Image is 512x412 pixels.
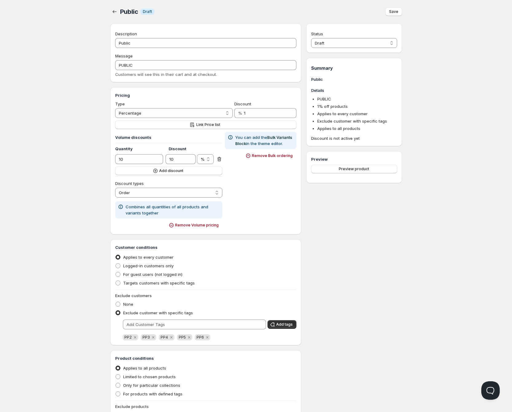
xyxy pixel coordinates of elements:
[169,335,174,340] button: Remove PP4
[115,72,217,77] span: Customers will see this in their cart and at checkout.
[161,335,168,339] span: PP4
[238,111,242,116] span: %
[115,101,125,106] span: Type
[317,96,331,101] span: PUBLIC
[205,335,210,340] button: Remove PP6
[123,272,182,277] span: For guest users (not logged in)
[339,167,369,171] span: Preview product
[196,122,220,127] span: Link Price list
[389,9,398,14] span: Save
[311,156,397,162] h3: Preview
[252,153,293,158] span: Remove Bulk ordering
[126,204,220,216] p: Combines all quantities of all products and variants together
[123,374,176,379] span: Limited to chosen products
[115,355,297,361] h3: Product conditions
[115,31,137,36] span: Description
[317,126,360,131] span: Applies to all products
[115,293,152,298] span: Exclude customers
[234,101,251,106] span: Discount
[169,146,198,152] h4: Discount
[123,302,133,307] span: None
[115,167,223,175] button: Add discount
[120,8,138,15] span: Public
[197,335,204,339] span: PP6
[123,383,180,388] span: Only for particular collections
[159,168,183,173] span: Add discount
[115,146,169,152] h4: Quantity
[132,335,138,340] button: Remove PP2
[123,255,174,260] span: Applies to every customer
[143,335,150,339] span: PP3
[115,404,149,409] span: Exclude products
[123,366,166,371] span: Applies to all products
[123,391,182,396] span: For products with defined tags
[166,221,222,230] button: Remove Volume pricing
[311,65,397,71] h1: Summary
[123,310,193,315] span: Exclude customer with specific tags
[317,111,368,116] span: Applies to every customer
[115,134,223,140] h3: Volume discounts
[243,151,296,160] button: Remove Bulk ordering
[115,53,133,58] span: Message
[186,335,192,340] button: Remove PP5
[276,322,293,327] span: Add tags
[268,320,296,329] button: Add tags
[123,281,195,285] span: Targets customers with specific tags
[317,104,348,109] span: 1 % off products
[311,76,397,82] h3: Public
[123,263,174,268] span: Logged-in customers only
[115,92,297,98] h3: Pricing
[311,165,397,173] button: Preview product
[115,181,144,186] span: Discount types
[115,244,297,250] h3: Customer conditions
[311,87,397,93] h3: Details
[150,335,156,340] button: Remove PP3
[311,31,323,36] span: Status
[115,120,297,129] button: Link Price list
[385,7,402,16] button: Save
[235,134,294,147] p: You can add the in the theme editor.
[143,9,152,14] span: Draft
[124,335,132,339] span: PP2
[175,223,219,228] span: Remove Volume pricing
[317,119,387,124] span: Exclude customer with specific tags
[481,381,500,400] iframe: Help Scout Beacon - Open
[115,38,297,48] input: Private internal description
[311,135,397,141] span: Discount is not active yet
[123,320,266,329] input: Add Customer Tags
[179,335,186,339] span: PP5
